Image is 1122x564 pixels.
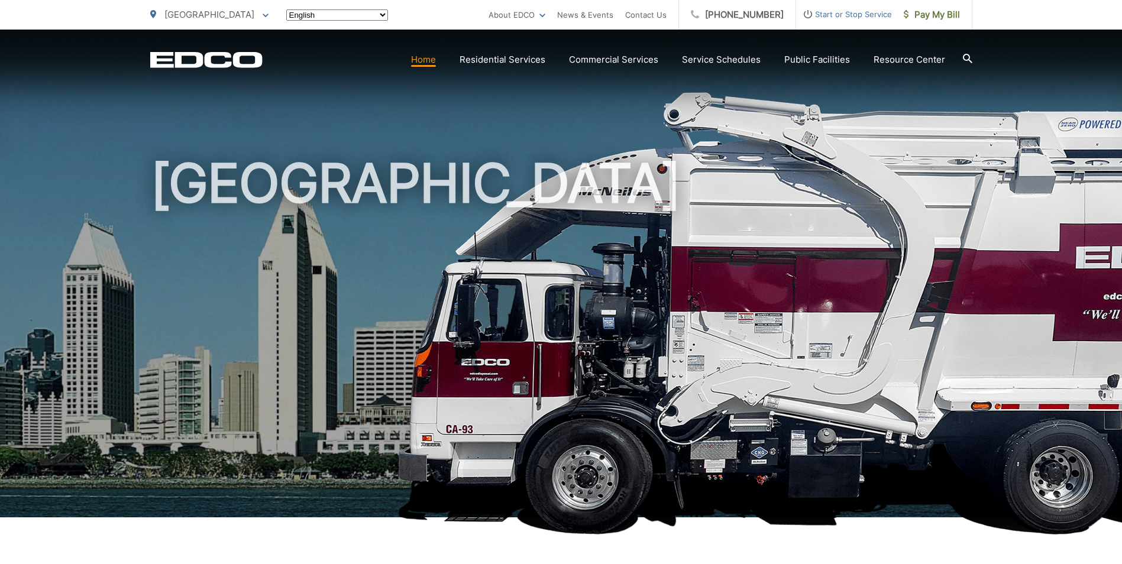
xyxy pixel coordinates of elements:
[286,9,388,21] select: Select a language
[784,53,850,67] a: Public Facilities
[460,53,545,67] a: Residential Services
[489,8,545,22] a: About EDCO
[625,8,667,22] a: Contact Us
[164,9,254,20] span: [GEOGRAPHIC_DATA]
[904,8,960,22] span: Pay My Bill
[150,154,972,528] h1: [GEOGRAPHIC_DATA]
[150,51,263,68] a: EDCD logo. Return to the homepage.
[874,53,945,67] a: Resource Center
[569,53,658,67] a: Commercial Services
[682,53,761,67] a: Service Schedules
[411,53,436,67] a: Home
[557,8,613,22] a: News & Events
